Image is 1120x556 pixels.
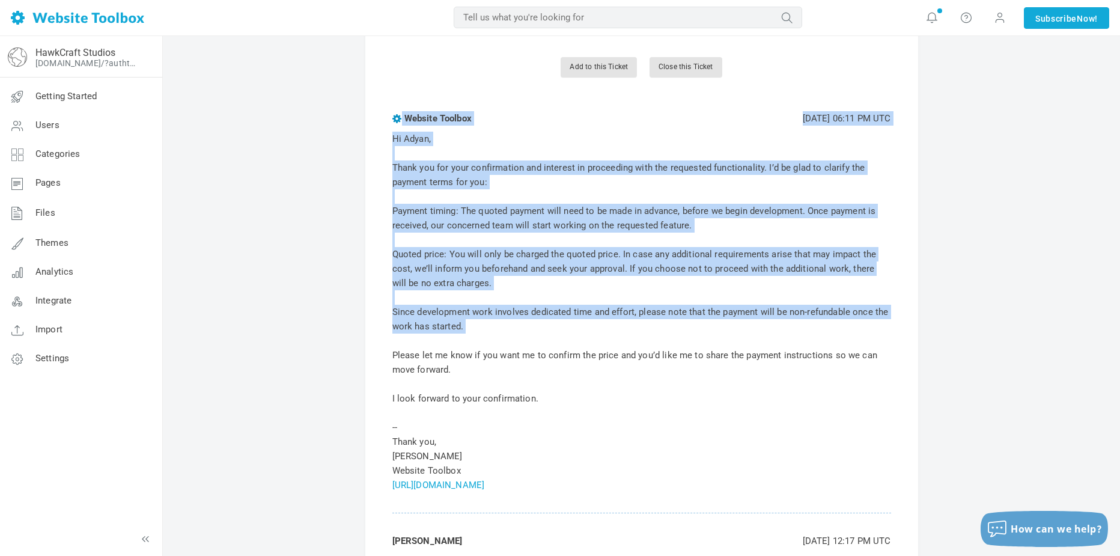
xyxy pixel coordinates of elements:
a: HawkCraft Studios [35,47,115,58]
button: How can we help? [981,511,1108,547]
span: Users [35,120,59,130]
a: [DOMAIN_NAME]/?authtoken=6056029c7127848b15f6a1b4f96200d5&rememberMe=1 [35,58,140,68]
img: globe-icon.png [8,47,27,67]
input: Tell us what you're looking for [454,7,802,28]
span: Integrate [35,295,72,306]
span: Analytics [35,266,73,277]
a: Add to this Ticket [561,57,637,78]
span: How can we help? [1011,522,1102,536]
a: [URL][DOMAIN_NAME] [392,480,485,490]
span: Settings [35,353,69,364]
span: Themes [35,237,68,248]
span: Getting Started [35,91,97,102]
span: Import [35,324,62,335]
span: Files [35,207,55,218]
span: Now! [1077,12,1098,25]
a: SubscribeNow! [1024,7,1109,29]
td: [DATE] 06:11 PM UTC [635,108,893,129]
b: [PERSON_NAME] [392,536,463,546]
td: Hi Adyan, Thank you for your confirmation and interest in proceeding with the requested functiona... [389,129,894,495]
span: Categories [35,148,81,159]
span: Pages [35,177,61,188]
span: Website Toolbox [404,113,472,124]
td: [DATE] 12:17 PM UTC [635,531,893,551]
a: Close this Ticket [650,57,722,78]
